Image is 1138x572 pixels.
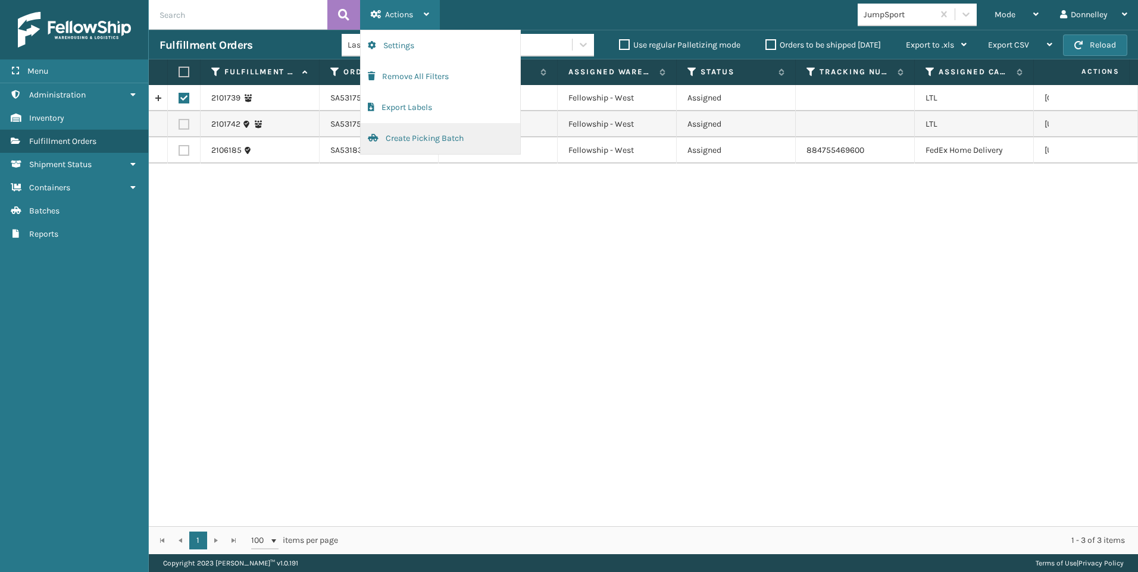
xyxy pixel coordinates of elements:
label: Assigned Warehouse [568,67,654,77]
button: Remove All Filters [361,61,520,92]
span: Actions [385,10,413,20]
td: Assigned [677,137,796,164]
label: Order Number [343,67,415,77]
td: LTL [915,85,1034,111]
td: Fellowship - West [558,85,677,111]
a: 2106185 [211,144,242,156]
span: Batches [29,206,60,216]
span: Shipment Status [29,159,92,169]
td: Assigned [677,111,796,137]
a: 2101739 [211,92,240,104]
span: Export CSV [988,40,1029,50]
label: Tracking Number [820,67,892,77]
a: Privacy Policy [1078,559,1124,567]
div: 1 - 3 of 3 items [355,535,1125,546]
span: Administration [29,90,86,100]
h3: Fulfillment Orders [160,38,252,52]
span: items per page [251,532,338,549]
button: Export Labels [361,92,520,123]
img: logo [18,12,131,48]
label: Fulfillment Order Id [224,67,296,77]
span: Inventory [29,113,64,123]
td: Fellowship - West [558,111,677,137]
td: SA531755 [320,85,439,111]
span: Mode [995,10,1015,20]
td: Fellowship - West [558,137,677,164]
button: Create Picking Batch [361,123,520,154]
button: Settings [361,30,520,61]
a: 2101742 [211,118,240,130]
div: | [1036,554,1124,572]
span: Export to .xls [906,40,954,50]
a: 884755469600 [806,145,864,155]
span: Reports [29,229,58,239]
label: Assigned Carrier Service [939,67,1011,77]
a: Terms of Use [1036,559,1077,567]
label: Use regular Palletizing mode [619,40,740,50]
td: Assigned [677,85,796,111]
label: Orders to be shipped [DATE] [765,40,881,50]
td: LTL [915,111,1034,137]
button: Reload [1063,34,1127,56]
span: Fulfillment Orders [29,136,96,146]
p: Copyright 2023 [PERSON_NAME]™ v 1.0.191 [163,554,298,572]
div: JumpSport [864,8,934,21]
span: 100 [251,535,269,546]
td: FedEx Home Delivery [915,137,1034,164]
a: 1 [189,532,207,549]
span: Menu [27,66,48,76]
span: Actions [1044,62,1127,81]
span: Containers [29,183,70,193]
td: SA531751 [320,111,439,137]
div: Last 90 Days [348,39,440,51]
label: Status [701,67,773,77]
td: SA531835 [320,137,439,164]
